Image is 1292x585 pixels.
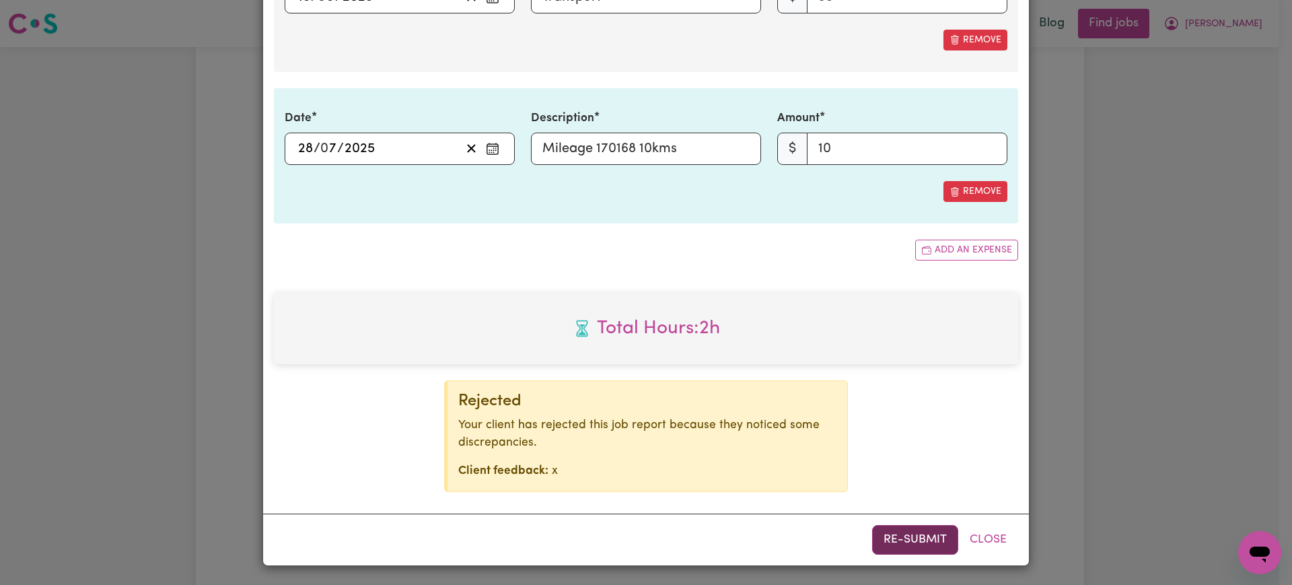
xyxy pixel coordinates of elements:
button: Remove this expense [943,30,1007,50]
strong: Client feedback: [458,465,548,477]
button: Add another expense [915,240,1018,261]
span: Total hours worked: 2 hours [285,314,1007,343]
span: 0 [320,142,328,156]
label: Date [285,110,312,127]
span: / [337,141,344,156]
button: Remove this expense [943,181,1007,202]
span: Rejected [458,393,522,409]
button: Re-submit this job report [872,525,958,555]
input: Mileage 170168 10kms [531,133,761,165]
button: Close [958,525,1018,555]
p: x [458,462,836,480]
iframe: Button to launch messaging window [1238,531,1281,574]
span: / [314,141,320,156]
input: -- [321,139,337,159]
label: Amount [777,110,820,127]
label: Description [531,110,594,127]
button: Enter the date of expense [482,139,503,159]
input: -- [297,139,314,159]
button: Clear date [461,139,482,159]
p: Your client has rejected this job report because they noticed some discrepancies. [458,417,836,452]
span: $ [777,133,808,165]
input: ---- [344,139,375,159]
